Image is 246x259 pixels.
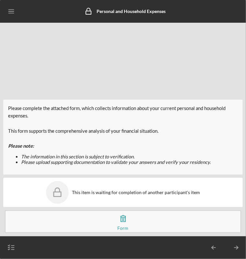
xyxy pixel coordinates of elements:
[8,105,226,118] span: Please complete the attached form, which collects information about your current personal and hou...
[72,190,200,195] div: This item is waiting for completion of another participant's item
[118,227,129,230] div: Form
[97,8,166,14] b: Personal and Household Expenses
[21,154,135,159] span: The information in this section is subject to verification.
[21,159,211,165] span: Please upload supporting documentation to validate your answers and verify your residency.
[5,210,241,233] button: Form
[8,128,158,134] span: This form supports the comprehensive analysis of your financial situation.
[8,143,34,149] strong: Please note:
